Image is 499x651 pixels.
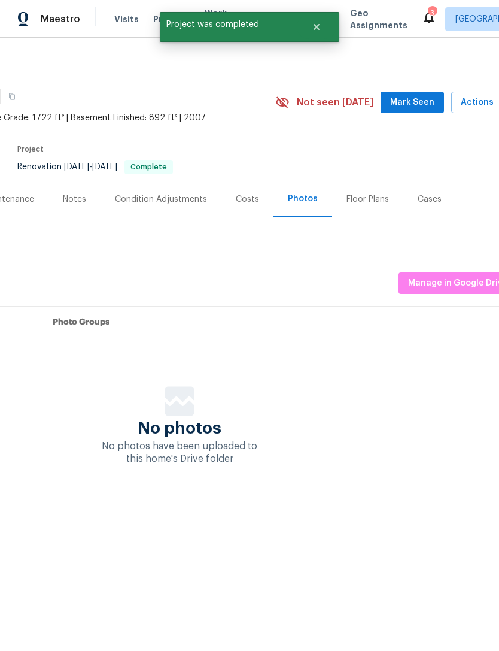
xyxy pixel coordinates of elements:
[1,86,23,107] button: Copy Address
[418,193,442,205] div: Cases
[41,13,80,25] span: Maestro
[17,163,173,171] span: Renovation
[115,193,207,205] div: Condition Adjustments
[160,12,297,37] span: Project was completed
[297,15,336,39] button: Close
[205,7,235,31] span: Work Orders
[17,146,44,153] span: Project
[297,96,373,108] span: Not seen [DATE]
[138,422,221,434] span: No photos
[153,13,190,25] span: Projects
[102,441,257,464] span: No photos have been uploaded to this home's Drive folder
[64,163,89,171] span: [DATE]
[63,193,86,205] div: Notes
[381,92,444,114] button: Mark Seen
[236,193,259,205] div: Costs
[390,95,434,110] span: Mark Seen
[350,7,407,31] span: Geo Assignments
[346,193,389,205] div: Floor Plans
[288,193,318,205] div: Photos
[114,13,139,25] span: Visits
[126,163,172,171] span: Complete
[92,163,117,171] span: [DATE]
[428,7,436,19] div: 3
[64,163,117,171] span: -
